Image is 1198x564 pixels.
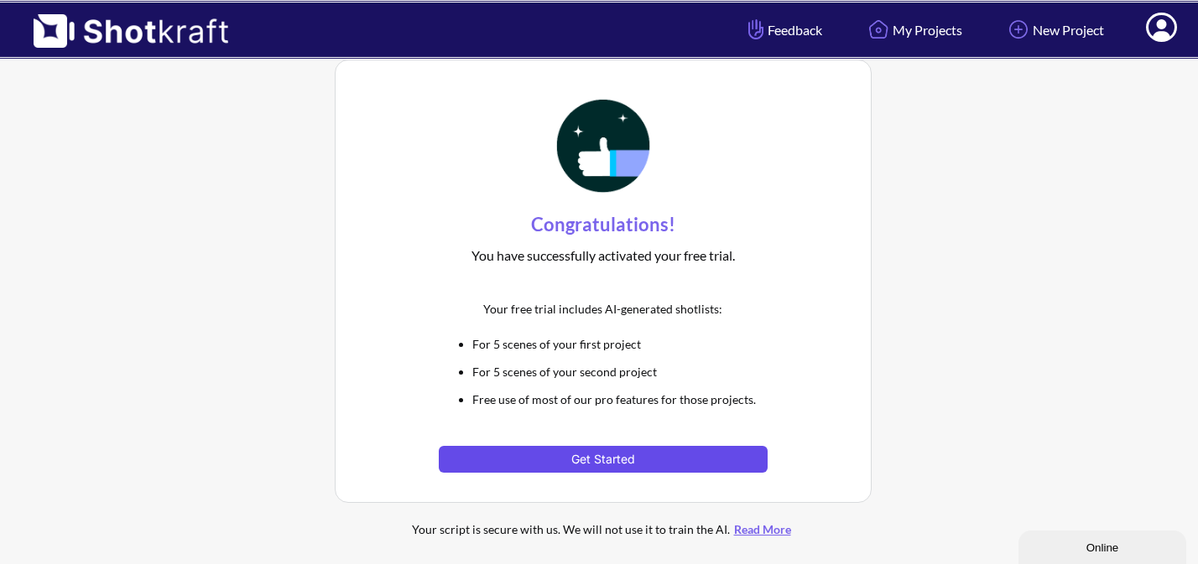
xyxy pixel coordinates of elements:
img: Hand Icon [744,15,768,44]
img: Home Icon [864,15,893,44]
button: Get Started [439,446,767,473]
span: Feedback [744,20,822,39]
li: For 5 scenes of your first project [472,334,767,354]
div: Your free trial includes AI-generated shotlists: [439,295,767,323]
li: Free use of most of our pro features for those projects. [472,390,767,409]
div: Your script is secure with us. We will not use it to train the AI. [377,520,830,539]
img: Add Icon [1004,15,1033,44]
div: Congratulations! [439,208,767,241]
a: My Projects [852,8,975,52]
img: Thumbs Up Icon [551,94,655,198]
div: You have successfully activated your free trial. [439,241,767,270]
a: New Project [992,8,1117,52]
a: Read More [730,522,795,536]
iframe: chat widget [1018,527,1190,564]
li: For 5 scenes of your second project [472,362,767,381]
